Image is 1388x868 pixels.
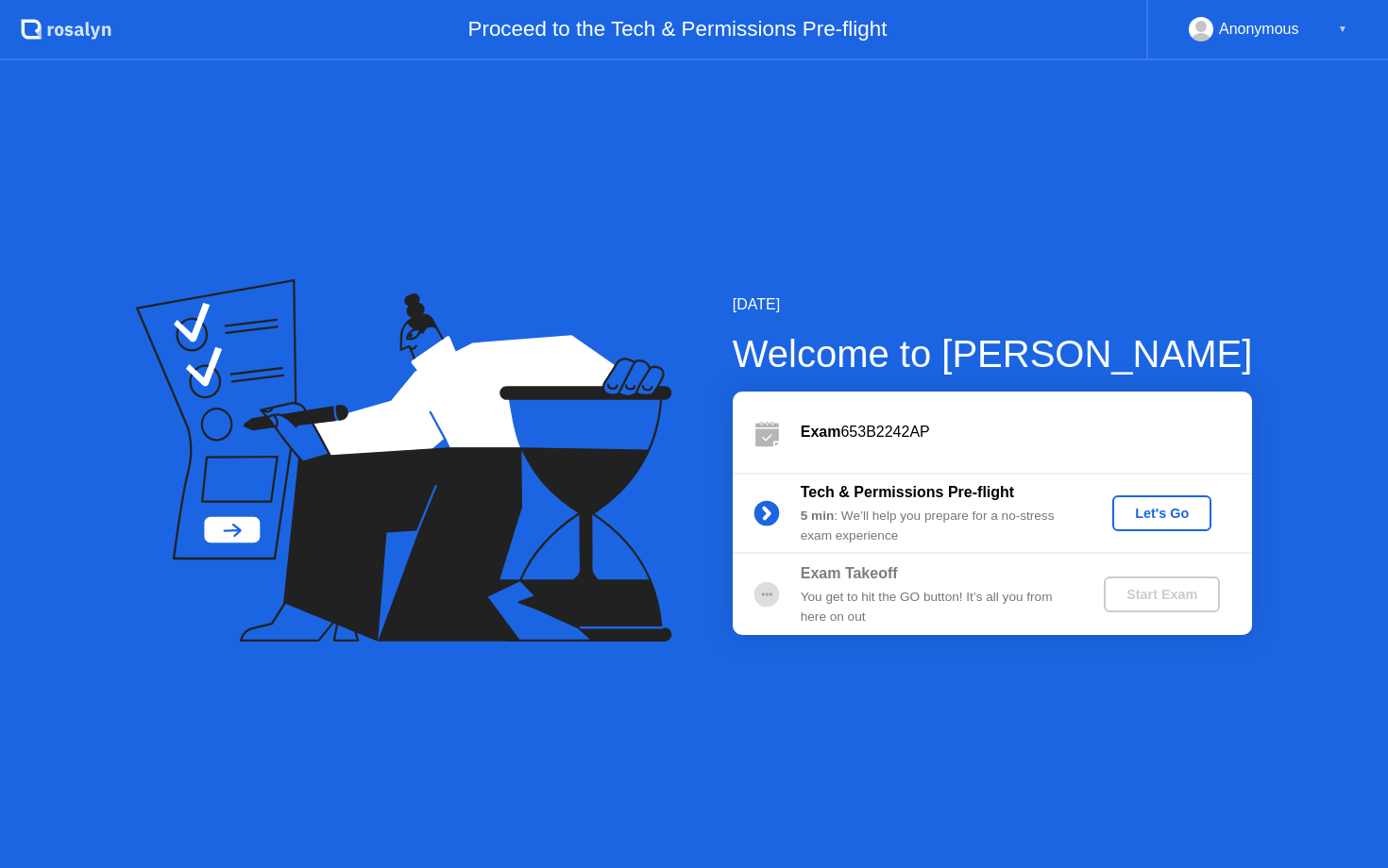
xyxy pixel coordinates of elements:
[1338,17,1347,42] div: ▼
[801,424,841,440] b: Exam
[801,565,898,581] b: Exam Takeoff
[801,421,1252,443] div: 653B2242AP
[801,484,1014,500] b: Tech & Permissions Pre-flight
[1219,17,1299,42] div: Anonymous
[733,293,1253,316] div: [DATE]
[1120,506,1204,521] div: Let's Go
[801,507,1073,545] div: : We’ll help you prepare for a no-stress exam experience
[801,509,835,523] b: 5 min
[801,588,1073,626] div: You get to hit the GO button! It’s all you from here on out
[733,325,1253,382] div: Welcome to [PERSON_NAME]
[1104,576,1220,612] button: Start Exam
[1111,587,1212,602] div: Start Exam
[1112,495,1211,531] button: Let's Go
